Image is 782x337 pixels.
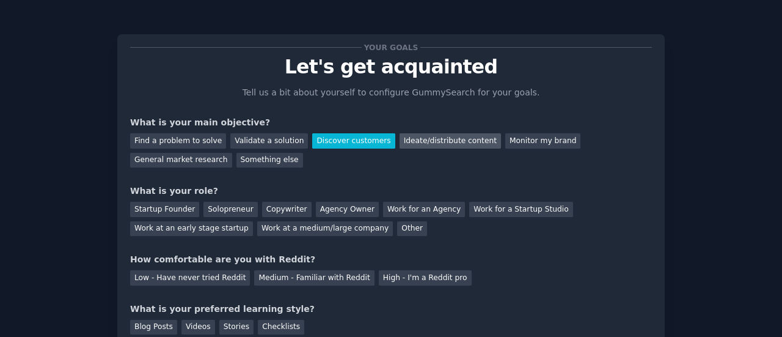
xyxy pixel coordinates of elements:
div: What is your role? [130,185,652,198]
div: Work for a Startup Studio [469,202,572,217]
div: Work at an early stage startup [130,221,253,237]
div: General market research [130,153,232,168]
div: Other [397,221,427,237]
div: What is your main objective? [130,116,652,129]
div: Checklists [258,320,304,335]
div: High - I'm a Reddit pro [379,270,472,286]
div: What is your preferred learning style? [130,303,652,316]
div: Something else [236,153,303,168]
p: Tell us a bit about yourself to configure GummySearch for your goals. [237,86,545,99]
div: Work at a medium/large company [257,221,393,237]
div: Stories [219,320,254,335]
div: Monitor my brand [505,133,580,149]
span: Your goals [362,41,420,54]
div: Startup Founder [130,202,199,217]
div: Solopreneur [203,202,257,217]
div: Copywriter [262,202,312,217]
div: How comfortable are you with Reddit? [130,253,652,266]
div: Blog Posts [130,320,177,335]
div: Work for an Agency [383,202,465,217]
div: Find a problem to solve [130,133,226,149]
div: Ideate/distribute content [400,133,501,149]
div: Videos [181,320,215,335]
div: Medium - Familiar with Reddit [254,270,374,286]
p: Let's get acquainted [130,56,652,78]
div: Agency Owner [316,202,379,217]
div: Low - Have never tried Reddit [130,270,250,286]
div: Validate a solution [230,133,308,149]
div: Discover customers [312,133,395,149]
